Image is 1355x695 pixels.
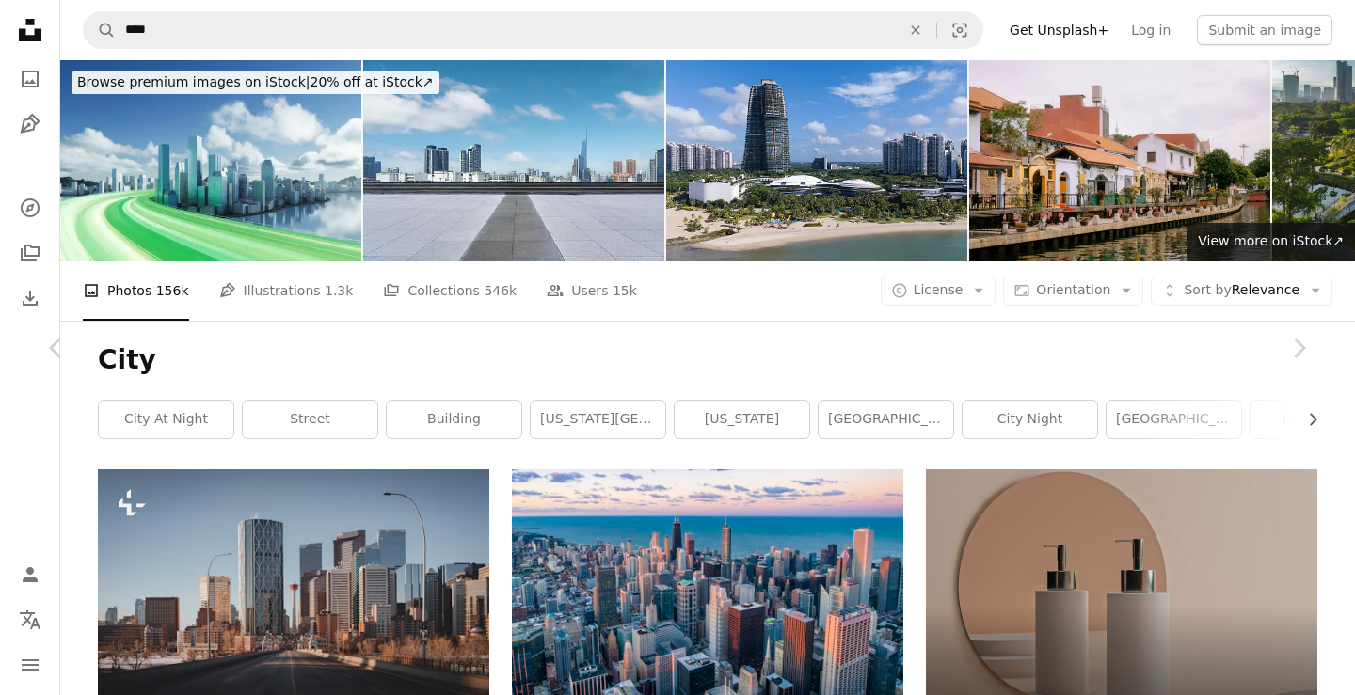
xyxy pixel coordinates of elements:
a: Illustrations [11,105,49,143]
a: Photos [11,60,49,98]
h1: City [98,343,1317,377]
a: Browse premium images on iStock|20% off at iStock↗ [60,60,451,105]
button: Orientation [1003,276,1143,306]
a: Collections [11,234,49,272]
form: Find visuals sitewide [83,11,983,49]
a: city night [963,401,1097,438]
button: Submit an image [1197,15,1332,45]
span: 546k [484,280,517,301]
span: Relevance [1184,281,1299,300]
button: Menu [11,646,49,684]
button: Search Unsplash [84,12,116,48]
a: Log in / Sign up [11,556,49,593]
a: street [243,401,377,438]
a: Collections 546k [383,261,517,321]
span: Browse premium images on iStock | [77,74,310,89]
a: Illustrations 1.3k [219,261,354,321]
span: Orientation [1036,282,1110,297]
a: a city street with tall buildings in the background [98,591,489,608]
a: building [387,401,521,438]
a: Users 15k [547,261,637,321]
button: Sort byRelevance [1151,276,1332,306]
a: [GEOGRAPHIC_DATA] [1107,401,1241,438]
a: [US_STATE][GEOGRAPHIC_DATA] [531,401,665,438]
span: 1.3k [325,280,353,301]
button: License [881,276,996,306]
a: Next [1242,258,1355,438]
div: 20% off at iStock ↗ [72,71,439,94]
button: Clear [895,12,936,48]
a: View more on iStock↗ [1187,223,1355,261]
span: License [914,282,964,297]
img: Panoramic skyline overlooking empty plaza in modern city [363,60,664,261]
a: Explore [11,189,49,227]
img: Malaka Canal Side Cafe and Shophouse [969,60,1270,261]
a: white and brown city buildings during daytime [512,581,903,598]
button: Visual search [937,12,982,48]
a: Log in [1120,15,1182,45]
span: View more on iStock ↗ [1198,233,1344,248]
span: 15k [613,280,637,301]
a: Get Unsplash+ [998,15,1120,45]
img: Modern City, Powered By Green Technology - Sustainable Resources, Zero Waste, Electric Vehicles [60,60,361,261]
button: Language [11,601,49,639]
span: Sort by [1184,282,1231,297]
a: city at night [99,401,233,438]
img: Drone photograph of Forest City, Johor, Malaysia [666,60,967,261]
a: [US_STATE] [675,401,809,438]
a: [GEOGRAPHIC_DATA] [819,401,953,438]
